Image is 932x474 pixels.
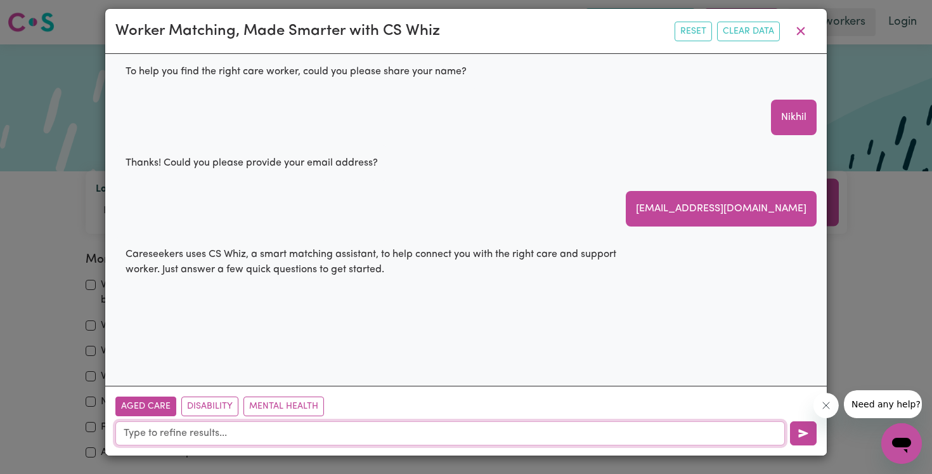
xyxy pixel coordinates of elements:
button: Aged Care [115,397,176,416]
div: [EMAIL_ADDRESS][DOMAIN_NAME] [626,191,817,227]
div: Worker Matching, Made Smarter with CS Whiz [115,20,440,43]
div: Thanks! Could you please provide your email address? [115,145,388,181]
button: Mental Health [243,397,324,416]
button: Disability [181,397,238,416]
div: Nikhil [771,100,817,135]
div: Careseekers uses CS Whiz, a smart matching assistant, to help connect you with the right care and... [115,237,642,287]
input: Type to refine results... [115,421,785,445]
iframe: Close message [813,393,839,418]
iframe: Button to launch messaging window [881,423,922,464]
button: Clear Data [717,22,780,41]
iframe: Message from company [844,390,922,418]
button: Reset [675,22,712,41]
div: To help you find the right care worker, could you please share your name? [115,54,477,89]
